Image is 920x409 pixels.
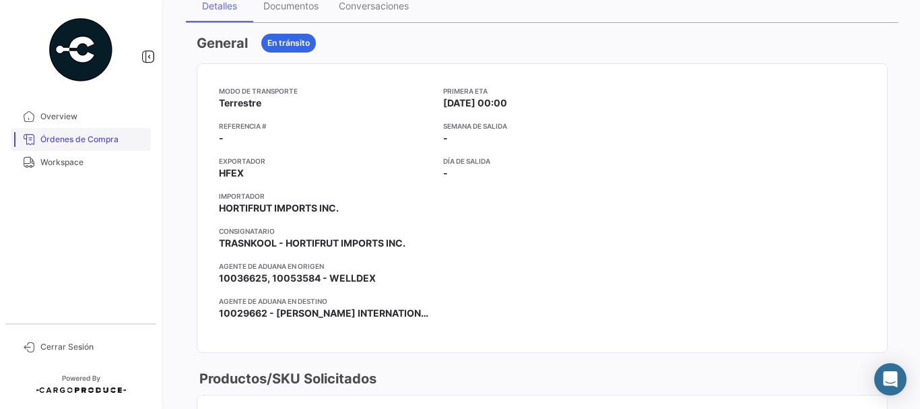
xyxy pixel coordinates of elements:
app-card-info-title: Consignatario [219,226,432,237]
span: HFEX [219,166,244,180]
a: Órdenes de Compra [11,128,151,151]
span: 10029662 - [PERSON_NAME] INTERNATIONAL [219,307,432,320]
span: En tránsito [267,37,310,49]
app-card-info-title: Modo de Transporte [219,86,432,96]
app-card-info-title: Día de Salida [443,156,649,166]
span: HORTIFRUT IMPORTS INC. [219,201,339,215]
span: TRASNKOOL - HORTIFRUT IMPORTS INC. [219,237,405,250]
span: - [219,131,224,145]
span: Workspace [40,156,145,168]
span: - [443,166,448,180]
app-card-info-title: Importador [219,191,432,201]
app-card-info-title: Exportador [219,156,432,166]
a: Workspace [11,151,151,174]
span: Terrestre [219,96,261,110]
span: Cerrar Sesión [40,341,145,353]
div: Abrir Intercom Messenger [874,363,907,396]
app-card-info-title: Referencia # [219,121,432,131]
img: powered-by.png [47,16,114,84]
span: 10036625, 10053584 - WELLDEX [219,272,376,285]
span: [DATE] 00:00 [443,96,507,110]
app-card-info-title: Primera ETA [443,86,649,96]
h3: General [197,34,248,53]
span: Overview [40,111,145,123]
h3: Productos/SKU Solicitados [197,369,376,388]
app-card-info-title: Semana de Salida [443,121,649,131]
app-card-info-title: Agente de Aduana en Origen [219,261,432,272]
app-card-info-title: Agente de Aduana en Destino [219,296,432,307]
span: - [443,131,448,145]
a: Overview [11,105,151,128]
span: Órdenes de Compra [40,133,145,146]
